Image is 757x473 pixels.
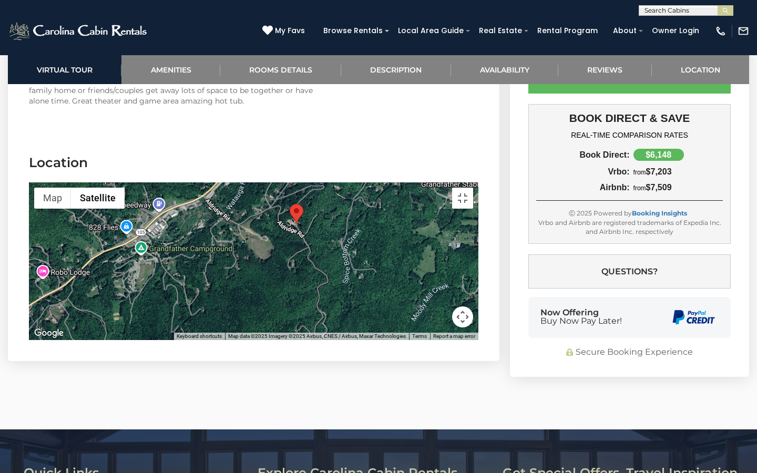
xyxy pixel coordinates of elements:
a: My Favs [262,25,308,37]
a: Browse Rentals [318,23,388,39]
a: Rooms Details [220,55,341,84]
button: Keyboard shortcuts [177,333,222,340]
img: White-1-2.png [8,20,150,42]
button: Map camera controls [452,306,473,327]
span: Buy Now Pay Later! [540,317,622,325]
span: Map data ©2025 Imagery ©2025 Airbus, CNES / Airbus, Maxar Technologies [228,333,406,339]
a: Availability [451,55,558,84]
a: Reviews [558,55,651,84]
a: Location [652,55,749,84]
a: Report a map error [433,333,475,339]
h4: REAL-TIME COMPARISON RATES [536,131,723,139]
div: Vrbo and Airbnb are registered trademarks of Expedia Inc. and Airbnb Inc. respectively [536,218,723,235]
a: About [608,23,642,39]
button: Show street map [34,188,71,209]
div: $6,148 [633,149,684,161]
h3: BOOK DIRECT & SAVE [536,112,723,125]
a: Local Area Guide [393,23,469,39]
div: Vrbo: [536,167,630,177]
span: My Favs [275,25,305,36]
div: Chateau Woof [290,204,303,223]
div: Amazing home centrally located, beautiful interior, million dollar view, great family home or fri... [29,75,323,106]
a: Real Estate [474,23,527,39]
a: Booking Insights [632,209,687,217]
img: Google [32,326,66,340]
button: Toggle fullscreen view [452,188,473,209]
div: Secure Booking Experience [528,346,731,358]
div: $7,203 [630,167,723,177]
button: Questions? [528,254,731,289]
a: Description [341,55,451,84]
h3: Location [29,153,478,172]
div: Airbnb: [536,183,630,192]
div: $7,509 [630,183,723,192]
a: Terms (opens in new tab) [412,333,427,339]
div: Now Offering [540,309,622,325]
a: Virtual Tour [8,55,121,84]
a: Amenities [121,55,220,84]
a: Open this area in Google Maps (opens a new window) [32,326,66,340]
div: Book Direct: [536,150,630,160]
button: Show satellite imagery [71,188,125,209]
span: from [633,184,646,192]
img: phone-regular-white.png [715,25,727,37]
div: Ⓒ 2025 Powered by [536,209,723,218]
img: mail-regular-white.png [738,25,749,37]
a: Owner Login [647,23,704,39]
span: from [633,169,646,176]
a: Rental Program [532,23,603,39]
